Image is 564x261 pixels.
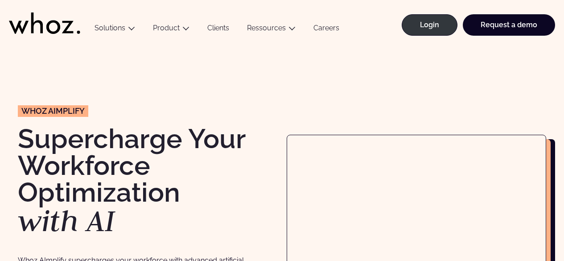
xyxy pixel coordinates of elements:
[247,24,286,32] a: Ressources
[153,24,180,32] a: Product
[21,107,85,115] span: wHOZ aIMPLIFY
[402,14,457,36] a: Login
[463,14,555,36] a: Request a demo
[305,24,348,36] a: Careers
[238,24,305,36] button: Ressources
[18,125,278,236] h1: Supercharge Your Workforce Optimization
[18,201,115,240] em: with AI
[86,24,144,36] button: Solutions
[144,24,198,36] button: Product
[198,24,238,36] a: Clients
